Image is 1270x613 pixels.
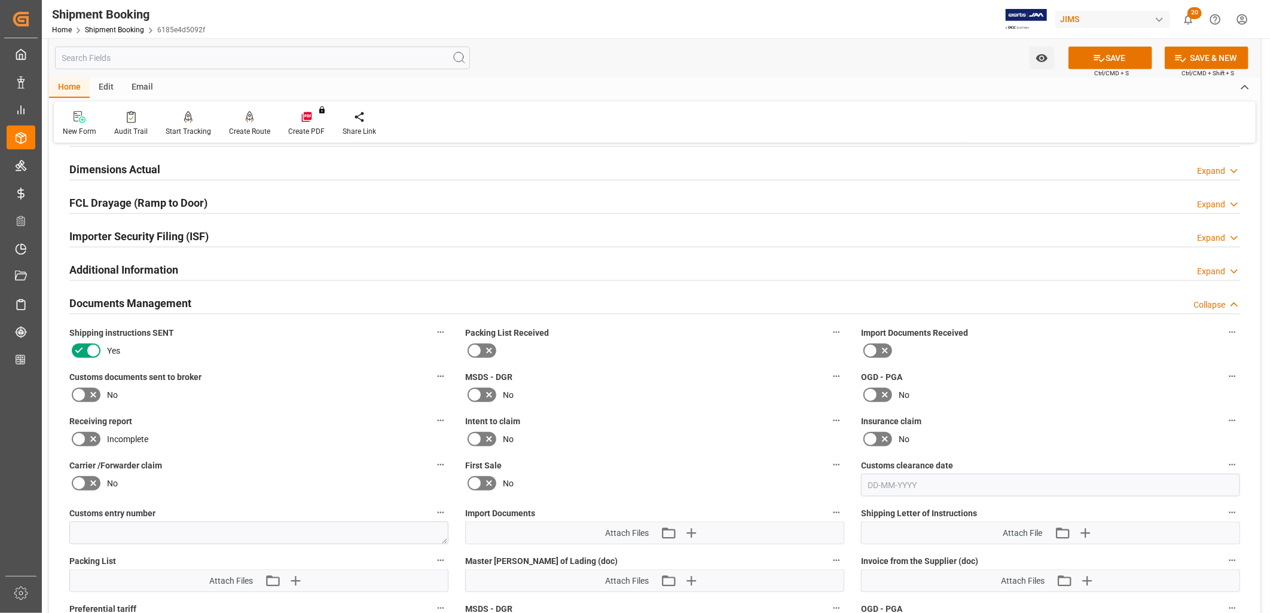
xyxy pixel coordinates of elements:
[1068,47,1152,69] button: SAVE
[69,161,160,177] h2: Dimensions Actual
[69,415,132,428] span: Receiving report
[861,459,953,472] span: Customs clearance date
[85,26,144,34] a: Shipment Booking
[433,505,448,520] button: Customs entry number
[107,433,148,446] span: Incomplete
[503,389,514,401] span: No
[69,195,207,211] h2: FCL Drayage (Ramp to Door)
[829,505,844,520] button: Import Documents
[1225,505,1240,520] button: Shipping Letter of Instructions
[1197,232,1225,244] div: Expand
[1225,553,1240,568] button: Invoice from the Supplier (doc)
[1001,575,1045,587] span: Attach Files
[1225,413,1240,428] button: Insurance claim
[1003,527,1043,540] span: Attach File
[69,295,191,311] h2: Documents Management
[49,78,90,98] div: Home
[861,555,978,568] span: Invoice from the Supplier (doc)
[503,477,514,490] span: No
[433,413,448,428] button: Receiving report
[69,459,162,472] span: Carrier /Forwarder claim
[1202,6,1229,33] button: Help Center
[1187,7,1202,19] span: 20
[465,371,512,384] span: MSDS - DGR
[433,369,448,384] button: Customs documents sent to broker
[69,555,116,568] span: Packing List
[829,324,844,340] button: Packing List Received
[1094,69,1129,78] span: Ctrl/CMD + S
[1175,6,1202,33] button: show 20 new notifications
[503,433,514,446] span: No
[1225,457,1240,473] button: Customs clearance date
[1197,165,1225,177] div: Expand
[465,555,618,568] span: Master [PERSON_NAME] of Lading (doc)
[1030,47,1054,69] button: open menu
[465,327,549,339] span: Packing List Received
[465,507,535,520] span: Import Documents
[899,389,909,401] span: No
[433,457,448,473] button: Carrier /Forwarder claim
[166,126,211,137] div: Start Tracking
[861,327,968,339] span: Import Documents Received
[1165,47,1248,69] button: SAVE & NEW
[861,474,1240,496] input: DD-MM-YYYY
[1182,69,1234,78] span: Ctrl/CMD + Shift + S
[899,433,909,446] span: No
[69,507,155,520] span: Customs entry number
[861,371,902,384] span: OGD - PGA
[1225,369,1240,384] button: OGD - PGA
[107,477,118,490] span: No
[829,457,844,473] button: First Sale
[861,507,977,520] span: Shipping Letter of Instructions
[433,553,448,568] button: Packing List
[343,126,376,137] div: Share Link
[229,126,270,137] div: Create Route
[1006,9,1047,30] img: Exertis%20JAM%20-%20Email%20Logo.jpg_1722504956.jpg
[1055,8,1175,30] button: JIMS
[69,228,209,244] h2: Importer Security Filing (ISF)
[605,575,649,587] span: Attach Files
[209,575,253,587] span: Attach Files
[1055,11,1170,28] div: JIMS
[829,369,844,384] button: MSDS - DGR
[114,126,148,137] div: Audit Trail
[829,553,844,568] button: Master [PERSON_NAME] of Lading (doc)
[90,78,123,98] div: Edit
[433,324,448,340] button: Shipping instructions SENT
[1197,265,1225,278] div: Expand
[69,327,174,339] span: Shipping instructions SENT
[107,345,120,357] span: Yes
[829,413,844,428] button: Intent to claim
[55,47,470,69] input: Search Fields
[63,126,96,137] div: New Form
[52,26,72,34] a: Home
[605,527,649,540] span: Attach Files
[465,459,502,472] span: First Sale
[69,262,178,278] h2: Additional Information
[1193,299,1225,311] div: Collapse
[52,5,205,23] div: Shipment Booking
[861,415,921,428] span: Insurance claim
[123,78,162,98] div: Email
[107,389,118,401] span: No
[1225,324,1240,340] button: Import Documents Received
[1197,198,1225,211] div: Expand
[69,371,202,384] span: Customs documents sent to broker
[465,415,520,428] span: Intent to claim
